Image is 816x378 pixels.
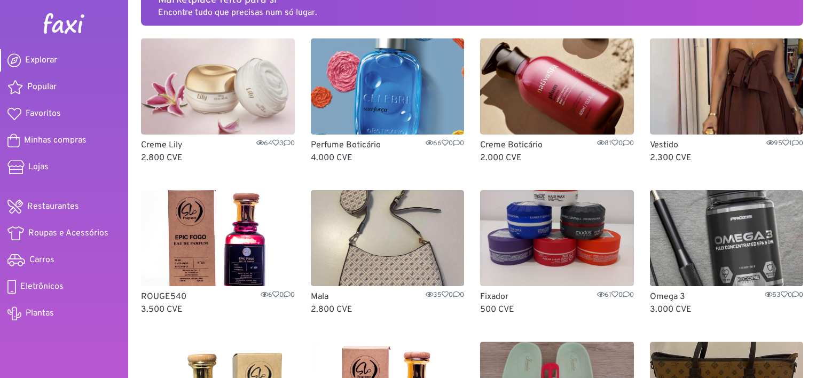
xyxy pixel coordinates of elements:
span: Roupas e Acessórios [28,227,108,240]
span: 66 0 0 [426,139,464,149]
span: 81 0 0 [597,139,634,149]
span: 95 1 0 [766,139,803,149]
span: Favoritos [26,107,61,120]
img: Omega 3 [650,190,804,286]
span: 61 0 0 [597,290,634,301]
img: Creme Lily [141,38,295,135]
span: 35 0 0 [426,290,464,301]
span: 53 0 0 [765,290,803,301]
span: Restaurantes [27,200,79,213]
img: Mala [311,190,465,286]
span: Popular [27,81,57,93]
p: Creme Boticário [480,139,634,152]
a: Creme Lily Creme Lily6430 2.800 CVE [141,38,295,164]
p: Encontre tudo que precisas num só lugar. [158,6,786,19]
a: Fixador Fixador6100 500 CVE [480,190,634,316]
img: Fixador [480,190,634,286]
p: 2.000 CVE [480,152,634,164]
img: Vestido [650,38,804,135]
span: Explorar [25,54,57,67]
img: Perfume Boticário [311,38,465,135]
img: Creme Boticário [480,38,634,135]
a: ROUGE540 ROUGE540600 3.500 CVE [141,190,295,316]
p: 3.000 CVE [650,303,804,316]
p: 2.800 CVE [141,152,295,164]
a: Perfume Boticário Perfume Boticário6600 4.000 CVE [311,38,465,164]
p: Mala [311,290,465,303]
span: 6 0 0 [261,290,295,301]
p: Vestido [650,139,804,152]
span: Minhas compras [24,134,87,147]
span: Carros [29,254,54,266]
p: Fixador [480,290,634,303]
p: ROUGE540 [141,290,295,303]
span: 64 3 0 [256,139,295,149]
p: Perfume Boticário [311,139,465,152]
p: 2.300 CVE [650,152,804,164]
p: Creme Lily [141,139,295,152]
a: Vestido Vestido9510 2.300 CVE [650,38,804,164]
p: 4.000 CVE [311,152,465,164]
p: 2.800 CVE [311,303,465,316]
span: Lojas [28,161,49,174]
span: Eletrônicos [20,280,64,293]
a: Omega 3 Omega 35300 3.000 CVE [650,190,804,316]
p: 500 CVE [480,303,634,316]
p: 3.500 CVE [141,303,295,316]
a: Creme Boticário Creme Boticário8100 2.000 CVE [480,38,634,164]
p: Omega 3 [650,290,804,303]
span: Plantas [26,307,54,320]
a: Mala Mala3500 2.800 CVE [311,190,465,316]
img: ROUGE540 [141,190,295,286]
